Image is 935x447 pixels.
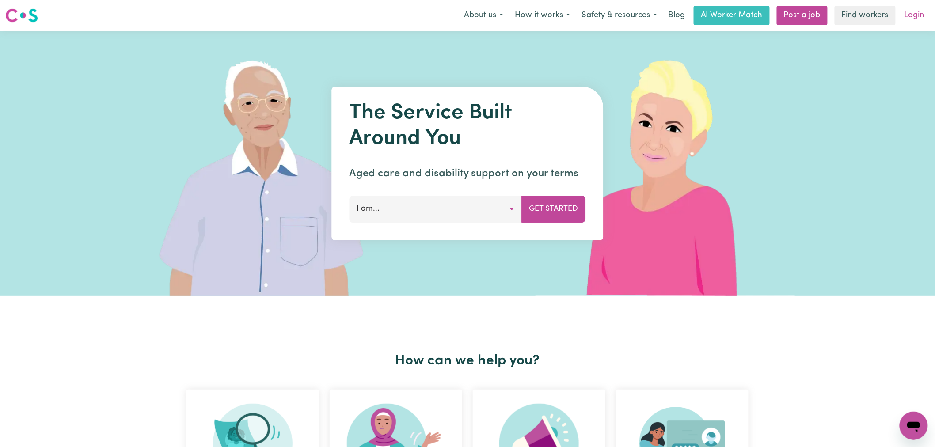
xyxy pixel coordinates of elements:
h1: The Service Built Around You [350,101,586,152]
a: Post a job [777,6,828,25]
a: Find workers [835,6,896,25]
a: Careseekers logo [5,5,38,26]
img: Careseekers logo [5,8,38,23]
iframe: Button to launch messaging window [900,412,928,440]
button: Safety & resources [576,6,663,25]
p: Aged care and disability support on your terms [350,166,586,182]
button: I am... [350,196,522,222]
a: AI Worker Match [694,6,770,25]
a: Login [899,6,930,25]
button: How it works [509,6,576,25]
button: About us [458,6,509,25]
button: Get Started [522,196,586,222]
h2: How can we help you? [181,352,754,369]
a: Blog [663,6,690,25]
